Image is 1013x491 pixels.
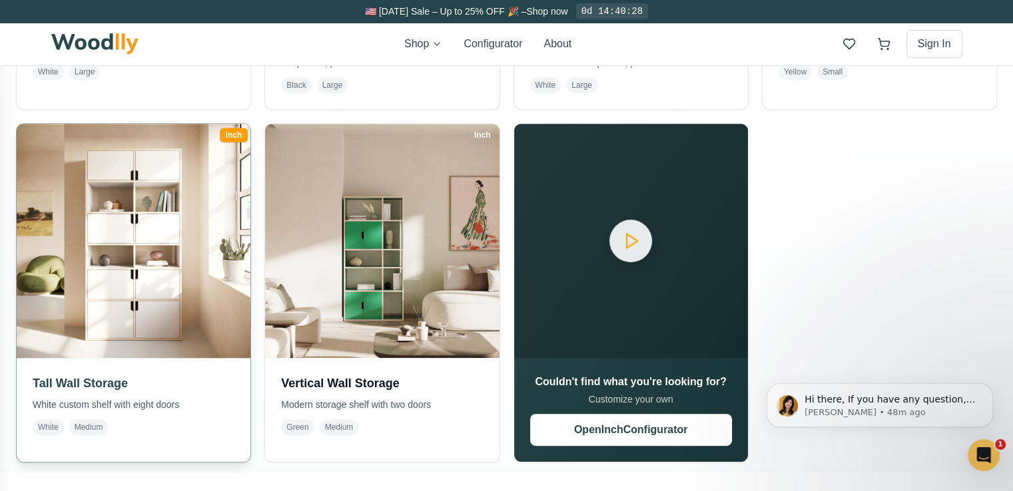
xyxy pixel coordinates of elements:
[265,124,499,357] img: Vertical Wall Storage
[747,355,1013,455] iframe: Intercom notifications message
[995,439,1006,450] span: 1
[320,419,359,435] span: Medium
[33,398,234,411] p: White custom shelf with eight doors
[576,3,648,19] div: 0d 14:40:28
[906,30,962,58] button: Sign In
[281,419,314,435] span: Green
[817,64,848,80] span: Small
[220,128,248,142] div: Inch
[51,33,139,55] img: Woodlly
[404,36,442,52] button: Shop
[530,374,732,390] h3: Couldn't find what you're looking for?
[281,77,311,93] span: Black
[779,64,812,80] span: Yellow
[69,64,101,80] span: Large
[33,64,64,80] span: White
[530,393,732,406] p: Customize your own
[33,374,234,393] h3: Tall Wall Storage
[33,419,64,435] span: White
[281,398,483,411] p: Modern storage shelf with two doors
[11,118,256,363] img: Tall Wall Storage
[464,36,522,52] button: Configurator
[281,374,483,393] h3: Vertical Wall Storage
[543,36,571,52] button: About
[317,77,348,93] span: Large
[530,414,732,446] button: OpenInchConfigurator
[530,77,561,93] span: White
[566,77,597,93] span: Large
[468,128,497,142] div: Inch
[526,6,567,17] a: Shop now
[69,419,109,435] span: Medium
[365,6,526,17] span: 🇺🇸 [DATE] Sale – Up to 25% OFF 🎉 –
[968,439,1000,471] iframe: Intercom live chat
